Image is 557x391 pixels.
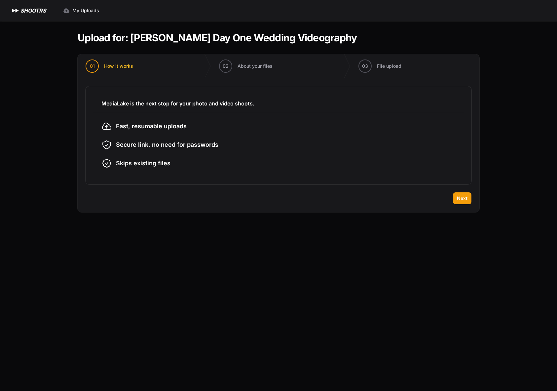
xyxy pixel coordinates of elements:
button: Next [453,192,471,204]
button: 03 File upload [351,54,409,78]
a: SHOOTRS SHOOTRS [11,7,46,15]
span: 03 [362,63,368,69]
span: Skips existing files [116,159,170,168]
span: Secure link, no need for passwords [116,140,218,149]
span: My Uploads [72,7,99,14]
h1: SHOOTRS [20,7,46,15]
span: 02 [223,63,229,69]
img: SHOOTRS [11,7,20,15]
h3: MediaLake is the next stop for your photo and video shoots. [101,99,456,107]
span: 01 [90,63,95,69]
button: 01 How it works [78,54,141,78]
button: 02 About your files [211,54,280,78]
a: My Uploads [59,5,103,17]
span: About your files [238,63,273,69]
span: How it works [104,63,133,69]
span: Fast, resumable uploads [116,122,187,131]
span: File upload [377,63,401,69]
h1: Upload for: [PERSON_NAME] Day One Wedding Videography [78,32,357,44]
span: Next [457,195,467,202]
